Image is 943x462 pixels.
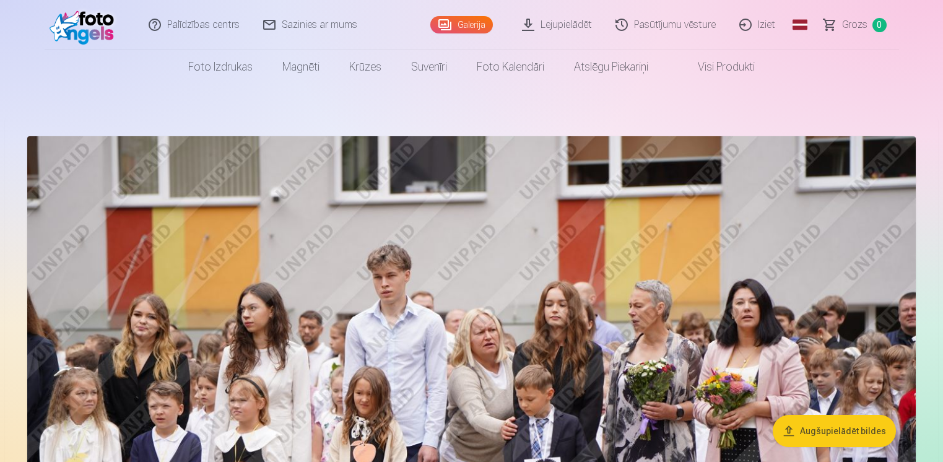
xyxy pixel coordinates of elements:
span: Grozs [842,17,867,32]
img: /fa3 [50,5,121,45]
a: Suvenīri [396,50,462,84]
a: Krūzes [334,50,396,84]
button: Augšupielādēt bildes [773,415,896,447]
a: Visi produkti [663,50,770,84]
a: Foto kalendāri [462,50,559,84]
span: 0 [872,18,887,32]
a: Atslēgu piekariņi [559,50,663,84]
a: Galerija [430,16,493,33]
a: Magnēti [267,50,334,84]
a: Foto izdrukas [173,50,267,84]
